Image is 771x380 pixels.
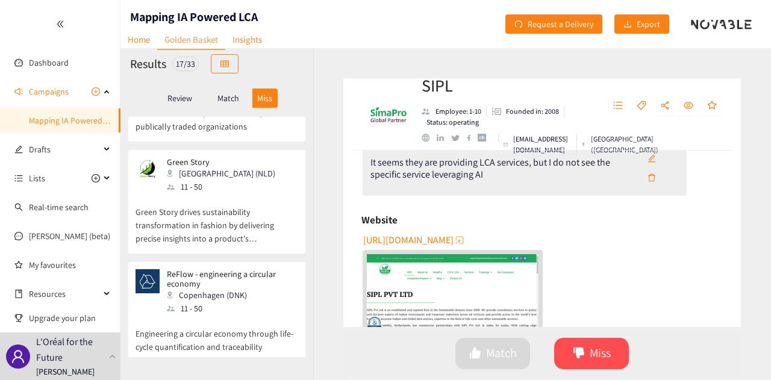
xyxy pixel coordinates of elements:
button: table [211,54,239,73]
div: [GEOGRAPHIC_DATA] ([GEOGRAPHIC_DATA]) [582,134,661,155]
h2: SIPL [422,73,590,98]
iframe: Chat Widget [575,250,771,380]
span: eye [684,101,693,111]
p: ReFlow - engineering a circular economy [167,269,290,288]
button: dislikeMiss [554,338,629,369]
p: Founded in: 2008 [506,106,559,117]
span: tag [637,101,646,111]
p: [EMAIL_ADDRESS][DOMAIN_NAME] [513,134,572,155]
span: redo [514,20,523,30]
p: Engineering a circular economy through life-cycle quantification and traceability [136,315,298,354]
div: It seems they are providing LCA services, but I do not see the specific service leveraging AI [370,157,639,181]
a: Mapping IA Powered LCA [29,115,118,126]
div: 11 - 50 [167,302,297,315]
button: downloadExport [614,14,669,34]
span: dislike [573,347,585,361]
button: share-alt [654,96,676,116]
span: unordered-list [14,174,23,182]
li: Founded in year [487,106,564,117]
a: My favourites [29,253,111,277]
a: website [422,134,437,142]
span: download [623,20,632,30]
a: facebook [467,134,478,141]
span: Request a Delivery [528,17,593,31]
button: unordered-list [607,96,629,116]
span: plus-circle [92,87,100,96]
img: Snapshot of the company's website [136,269,160,293]
img: Snapshot of the company's website [136,157,160,181]
a: website [367,254,538,350]
span: table [220,60,229,69]
a: [PERSON_NAME] (beta) [29,231,110,241]
span: Export [637,17,660,31]
div: [GEOGRAPHIC_DATA] (NLD) [167,167,282,180]
span: Upgrade your plan [29,306,111,330]
a: Golden Basket [157,30,225,50]
button: [URL][DOMAIN_NAME] [363,231,466,250]
span: Lists [29,166,45,190]
button: eye [678,96,699,116]
h1: Mapping IA Powered LCA [130,8,258,25]
span: Resources [29,282,100,306]
span: delete [648,173,656,183]
span: plus-circle [92,174,100,182]
span: edit [648,154,656,164]
p: L'Oréal for the Future [36,334,104,364]
button: tag [631,96,652,116]
a: Home [120,30,157,49]
a: linkedin [437,134,451,142]
button: likeMatch [455,338,530,369]
span: like [469,347,481,361]
span: Match [486,344,517,363]
div: Copenhagen (DNK) [167,288,297,302]
span: edit [14,145,23,154]
p: [PERSON_NAME] [36,365,95,378]
li: Employees [422,106,487,117]
span: book [14,290,23,298]
span: unordered-list [613,101,623,111]
p: Green Story [167,157,275,167]
span: double-left [56,20,64,28]
h6: Website [361,211,398,229]
a: Dashboard [29,57,69,68]
span: star [707,101,717,111]
p: Review [167,93,192,103]
span: [URL][DOMAIN_NAME] [363,232,454,248]
a: twitter [451,135,466,141]
button: redoRequest a Delivery [505,14,602,34]
span: trophy [14,314,23,322]
span: share-alt [660,101,670,111]
a: Insights [225,30,269,49]
h2: Results [130,55,166,72]
div: 17 / 33 [172,57,199,71]
p: Match [217,93,239,103]
li: Status [422,117,479,128]
p: Miss [257,93,272,103]
p: Employee: 1-10 [435,106,481,117]
span: user [11,349,25,364]
p: Green Story drives sustainability transformation in fashion by delivering precise insights into a... [136,193,298,245]
a: crunchbase [478,134,493,142]
button: edit [638,149,665,169]
img: Snapshot of the Company's website [367,254,538,350]
div: 11 - 50 [167,180,282,193]
button: star [701,96,723,116]
span: Campaigns [29,79,69,104]
a: Real-time search [29,202,89,213]
button: delete [638,169,665,188]
span: Drafts [29,137,100,161]
p: Status: operating [426,117,479,128]
img: Company Logo [364,90,413,139]
span: sound [14,87,23,96]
